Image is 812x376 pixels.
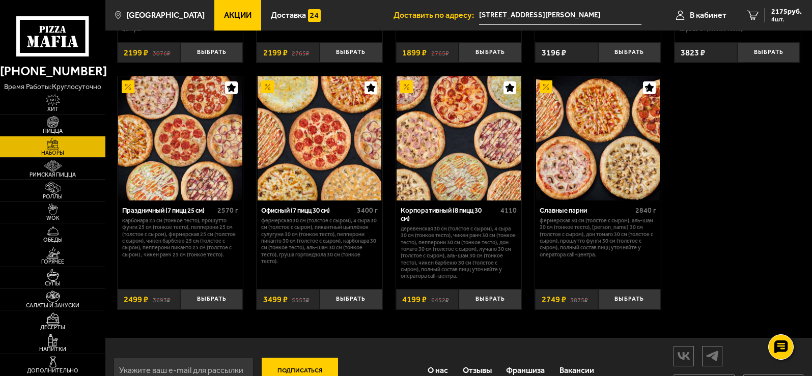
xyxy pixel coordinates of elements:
s: 2765 ₽ [431,48,449,57]
span: В кабинет [690,11,726,19]
span: 1899 ₽ [402,48,427,57]
span: 3499 ₽ [263,295,288,304]
span: бульвар Александра Грина, 3 [479,6,641,25]
span: 2499 ₽ [124,295,148,304]
s: 5553 ₽ [292,295,310,304]
div: Славные парни [540,207,632,215]
input: Ваш адрес доставки [479,6,641,25]
button: Выбрать [459,42,521,63]
a: АкционныйКорпоративный (8 пицц 30 см) [396,76,522,200]
img: Акционный [261,80,274,93]
img: vk [674,347,693,365]
img: Корпоративный (8 пицц 30 см) [397,76,520,200]
img: 15daf4d41897b9f0e9f617042186c801.svg [308,9,321,22]
img: Офисный (7 пицц 30 см) [258,76,381,200]
span: 4 шт. [771,16,802,22]
div: Корпоративный (8 пицц 30 см) [401,207,498,223]
s: 2765 ₽ [292,48,310,57]
span: 3196 ₽ [542,48,566,57]
a: АкционныйПраздничный (7 пицц 25 см) [118,76,243,200]
button: Выбрать [320,289,382,310]
span: Доставить по адресу: [394,11,479,19]
span: 4110 [500,206,517,215]
img: Акционный [540,80,552,93]
span: Акции [224,11,251,19]
s: 3693 ₽ [153,295,171,304]
s: 6452 ₽ [431,295,449,304]
button: Выбрать [180,289,243,310]
p: Деревенская 30 см (толстое с сыром), 4 сыра 30 см (тонкое тесто), Чикен Ранч 30 см (тонкое тесто)... [401,225,517,279]
button: Выбрать [598,289,661,310]
img: tg [703,347,722,365]
p: Фермерская 30 см (толстое с сыром), 4 сыра 30 см (толстое с сыром), Пикантный цыплёнок сулугуни 3... [261,217,377,265]
span: Доставка [271,11,306,19]
s: 3076 ₽ [153,48,171,57]
span: 2570 г [217,206,238,215]
button: Выбрать [320,42,382,63]
img: Праздничный (7 пицц 25 см) [118,76,242,200]
button: Выбрать [598,42,661,63]
span: 2199 ₽ [263,48,288,57]
span: 2199 ₽ [124,48,148,57]
span: 3823 ₽ [681,48,705,57]
s: 3875 ₽ [570,295,588,304]
span: 2840 г [635,206,656,215]
a: АкционныйСлавные парни [535,76,661,200]
button: Выбрать [737,42,800,63]
img: Славные парни [536,76,660,200]
span: [GEOGRAPHIC_DATA] [126,11,205,19]
img: Акционный [122,80,134,93]
p: Карбонара 25 см (тонкое тесто), Прошутто Фунги 25 см (тонкое тесто), Пепперони 25 см (толстое с с... [122,217,238,258]
div: Праздничный (7 пицц 25 см) [122,207,215,215]
button: Выбрать [459,289,521,310]
a: АкционныйОфисный (7 пицц 30 см) [257,76,382,200]
div: Офисный (7 пицц 30 см) [261,207,354,215]
img: Акционный [400,80,413,93]
span: 4199 ₽ [402,295,427,304]
p: Фермерская 30 см (толстое с сыром), Аль-Шам 30 см (тонкое тесто), [PERSON_NAME] 30 см (толстое с ... [540,217,656,258]
span: 3400 г [357,206,378,215]
span: 2175 руб. [771,8,802,15]
button: Выбрать [180,42,243,63]
span: 2749 ₽ [542,295,566,304]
